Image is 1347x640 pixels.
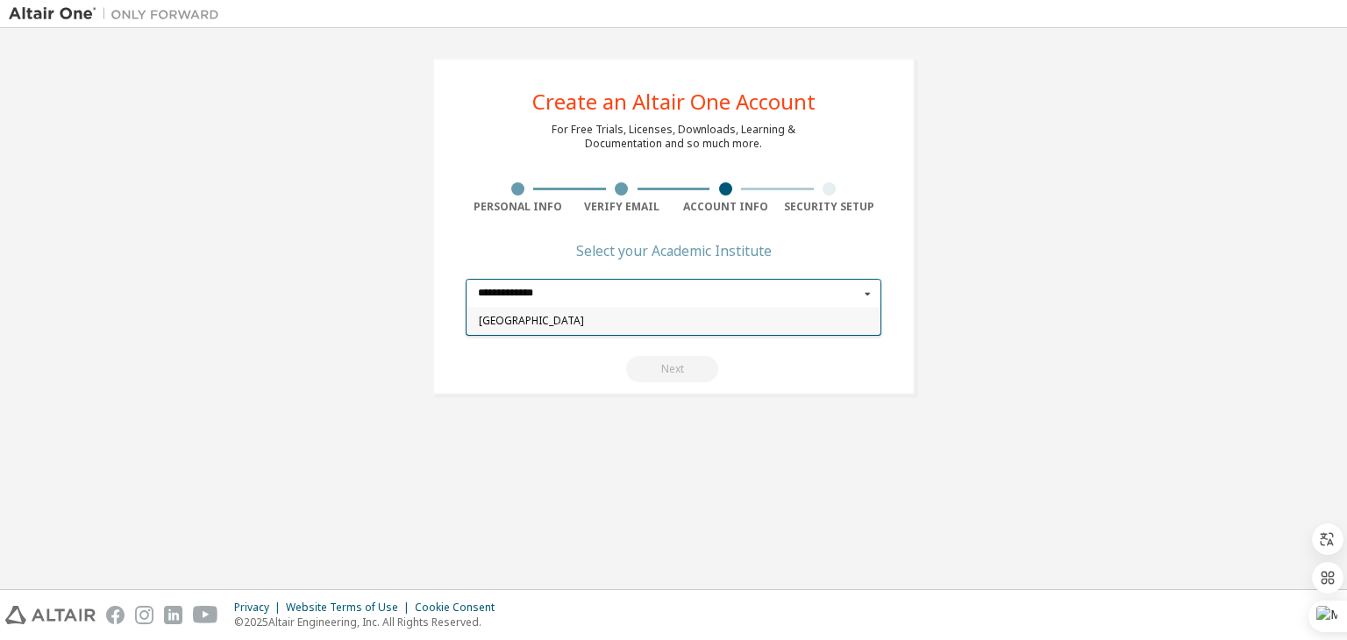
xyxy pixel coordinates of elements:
div: For Free Trials, Licenses, Downloads, Learning & Documentation and so much more. [552,123,795,151]
span: [GEOGRAPHIC_DATA] [479,316,869,327]
div: Account Info [673,200,778,214]
div: Cookie Consent [415,601,505,615]
img: linkedin.svg [164,606,182,624]
img: Altair One [9,5,228,23]
div: Create an Altair One Account [532,91,816,112]
div: Security Setup [778,200,882,214]
img: instagram.svg [135,606,153,624]
div: Personal Info [466,200,570,214]
div: Website Terms of Use [286,601,415,615]
img: altair_logo.svg [5,606,96,624]
img: youtube.svg [193,606,218,624]
p: © 2025 Altair Engineering, Inc. All Rights Reserved. [234,615,505,629]
img: facebook.svg [106,606,125,624]
div: Privacy [234,601,286,615]
div: Verify Email [570,200,674,214]
div: You need to select your Academic Institute to continue [466,356,881,382]
div: Select your Academic Institute [576,245,772,256]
